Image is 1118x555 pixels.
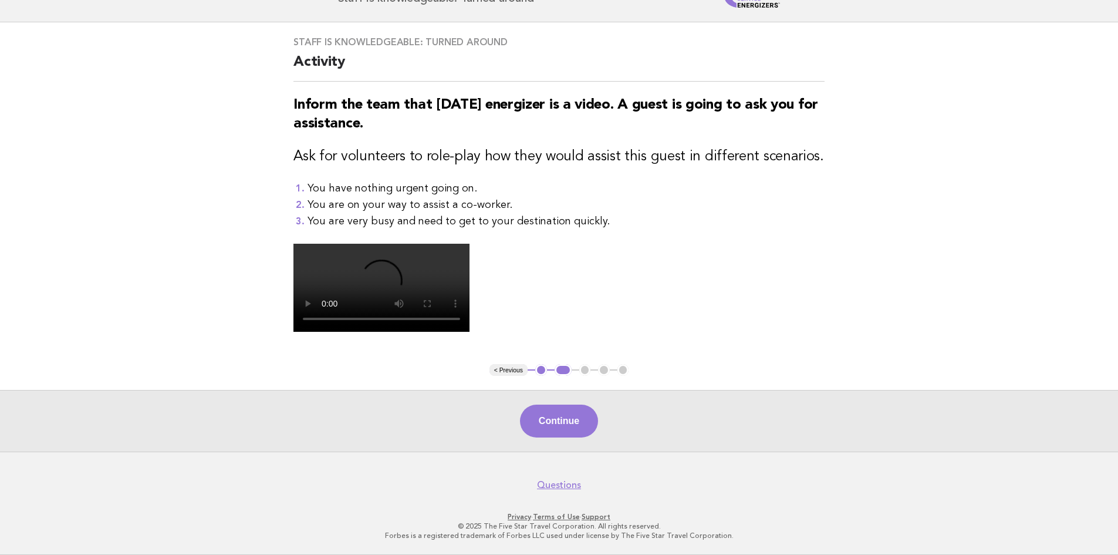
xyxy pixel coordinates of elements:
[293,147,825,166] h3: Ask for volunteers to role-play how they would assist this guest in different scenarios.
[508,513,531,521] a: Privacy
[555,364,572,376] button: 2
[537,479,581,491] a: Questions
[535,364,547,376] button: 1
[308,180,825,197] li: You have nothing urgent going on.
[293,36,825,48] h3: Staff is knowledgeable: Turned around
[308,213,825,230] li: You are very busy and need to get to your destination quickly.
[520,405,598,438] button: Continue
[200,512,918,522] p: · ·
[489,364,528,376] button: < Previous
[293,98,818,131] strong: Inform the team that [DATE] energizer is a video. A guest is going to ask you for assistance.
[308,197,825,213] li: You are on your way to assist a co-worker.
[293,53,825,82] h2: Activity
[200,531,918,540] p: Forbes is a registered trademark of Forbes LLC used under license by The Five Star Travel Corpora...
[200,522,918,531] p: © 2025 The Five Star Travel Corporation. All rights reserved.
[582,513,610,521] a: Support
[533,513,580,521] a: Terms of Use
